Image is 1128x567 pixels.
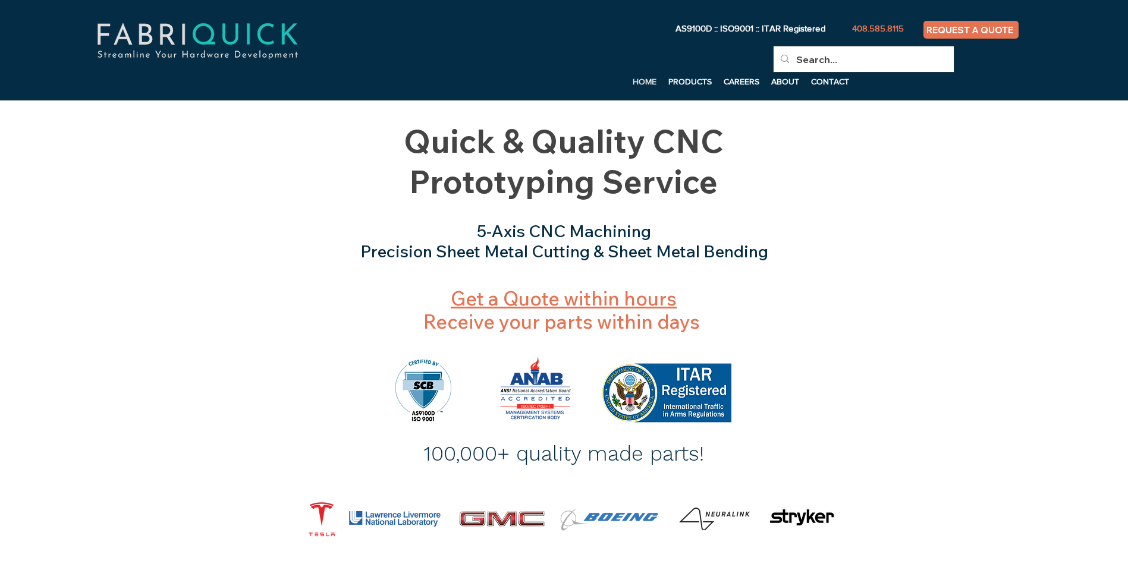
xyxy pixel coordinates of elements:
[675,23,825,33] span: AS9100D :: ISO9001 :: ITAR Registered
[796,46,929,73] input: Search...
[679,508,750,530] img: Neuralink_Logo.png
[423,286,700,333] span: Receive your parts within days
[395,360,451,423] img: AS9100D and ISO 9001 Mark.png
[360,220,768,262] span: 5-Axis CNC Machining Precision Sheet Metal Cutting & Sheet Metal Bending
[662,73,718,90] a: PRODUCTS
[404,121,724,201] span: Quick & Quality CNC Prototyping Service
[423,441,704,466] span: 100,000+ quality made parts!
[451,286,677,310] a: Get a Quote within hours
[765,73,805,90] a: ABOUT
[495,354,577,423] img: ANAB-MS-CB-3C.png
[602,363,731,423] img: ITAR Registered.png
[718,73,765,90] a: CAREERS
[348,510,441,528] img: LLNL-logo.png
[761,490,843,545] img: Stryker_Corporation-Logo.wine.png
[441,73,856,90] nav: Site
[558,506,661,533] img: 58ee8d113545163ec1942cd3.png
[284,494,360,544] img: Tesla,_Inc.-Logo.wine.png
[852,23,904,33] span: 408.585.8115
[627,73,662,90] a: HOME
[923,21,1019,39] a: REQUEST A QUOTE
[805,73,856,90] a: CONTACT
[926,24,1013,36] span: REQUEST A QUOTE
[453,505,551,533] img: gmc-logo.png
[54,10,341,73] img: fabriquick-logo-colors-adjusted.png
